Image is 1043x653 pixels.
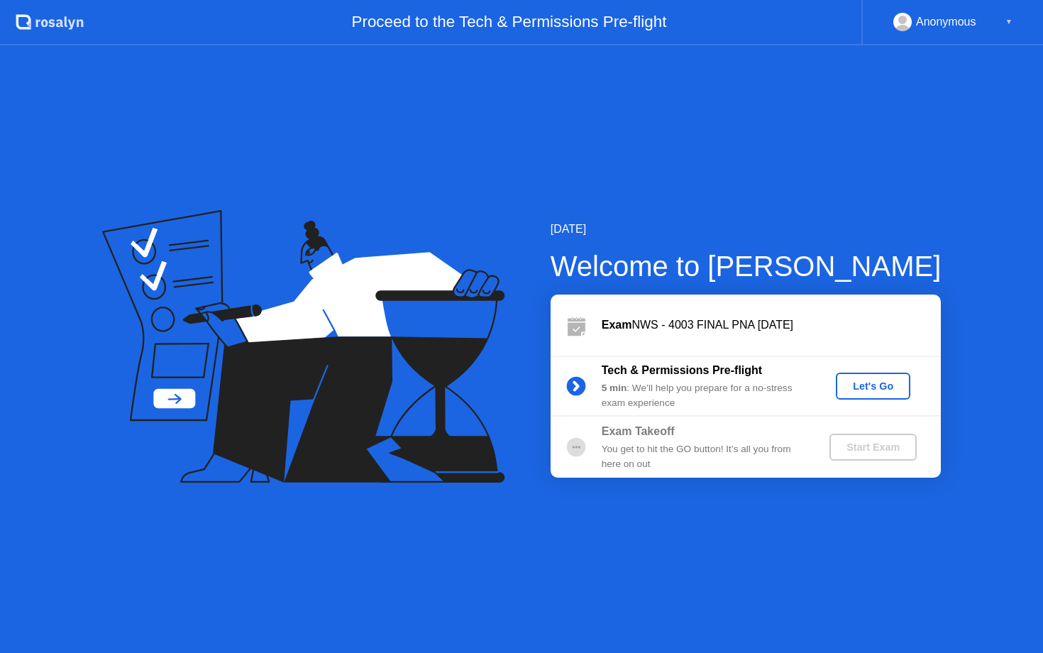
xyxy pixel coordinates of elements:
[602,319,632,331] b: Exam
[829,434,917,461] button: Start Exam
[602,442,806,471] div: You get to hit the GO button! It’s all you from here on out
[835,441,911,453] div: Start Exam
[602,364,762,376] b: Tech & Permissions Pre-flight
[1005,13,1012,31] div: ▼
[836,373,910,400] button: Let's Go
[602,383,627,393] b: 5 min
[551,221,942,238] div: [DATE]
[602,381,806,410] div: : We’ll help you prepare for a no-stress exam experience
[602,425,675,437] b: Exam Takeoff
[551,245,942,287] div: Welcome to [PERSON_NAME]
[916,13,976,31] div: Anonymous
[841,380,905,392] div: Let's Go
[602,317,941,334] div: NWS - 4003 FINAL PNA [DATE]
